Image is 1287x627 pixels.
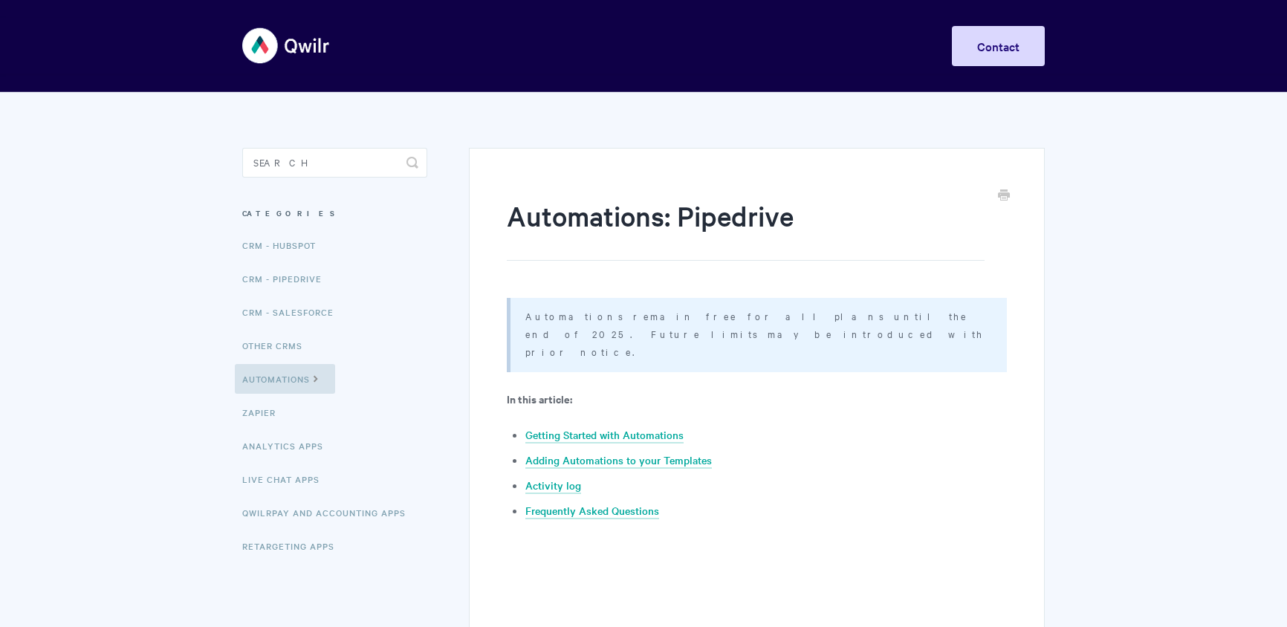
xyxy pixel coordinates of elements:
a: Contact [952,26,1045,66]
a: Activity log [525,478,581,494]
img: Qwilr Help Center [242,18,331,74]
a: Getting Started with Automations [525,427,684,444]
b: In this article: [507,391,572,406]
a: CRM - Pipedrive [242,264,333,293]
h1: Automations: Pipedrive [507,197,985,261]
a: Analytics Apps [242,431,334,461]
a: Live Chat Apps [242,464,331,494]
a: Print this Article [998,188,1010,204]
input: Search [242,148,427,178]
h3: Categories [242,200,427,227]
a: CRM - HubSpot [242,230,327,260]
a: QwilrPay and Accounting Apps [242,498,417,527]
a: CRM - Salesforce [242,297,345,327]
a: Adding Automations to your Templates [525,452,712,469]
p: Automations remain free for all plans until the end of 2025. Future limits may be introduced with... [525,307,988,360]
a: Retargeting Apps [242,531,346,561]
a: Zapier [242,397,287,427]
a: Automations [235,364,335,394]
a: Other CRMs [242,331,314,360]
a: Frequently Asked Questions [525,503,659,519]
